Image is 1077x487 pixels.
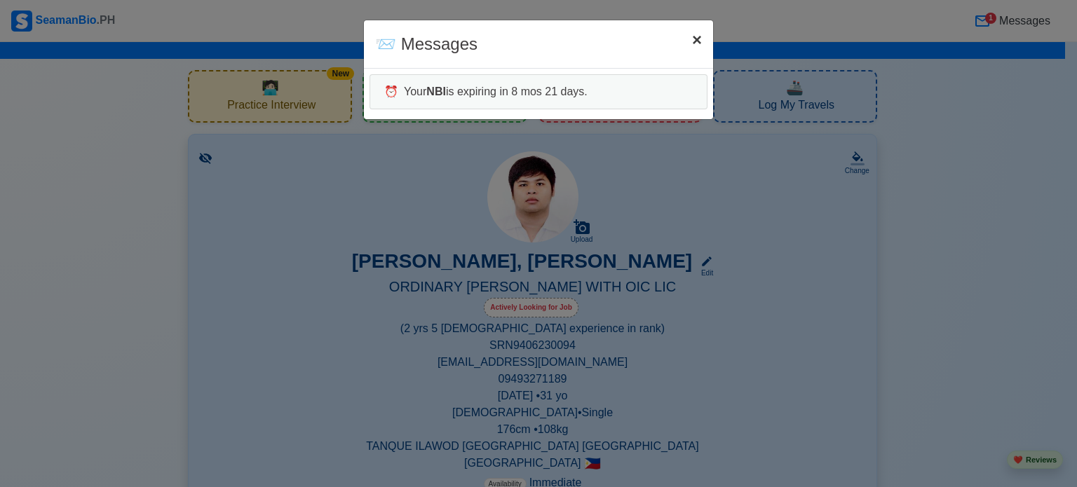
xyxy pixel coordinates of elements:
[375,32,477,57] div: Messages
[692,30,702,49] span: ×
[370,74,707,109] div: Your is expiring in 8 mos 21 days.
[375,34,396,53] span: messages
[384,85,398,97] span: ⏰
[426,85,446,97] b: NBI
